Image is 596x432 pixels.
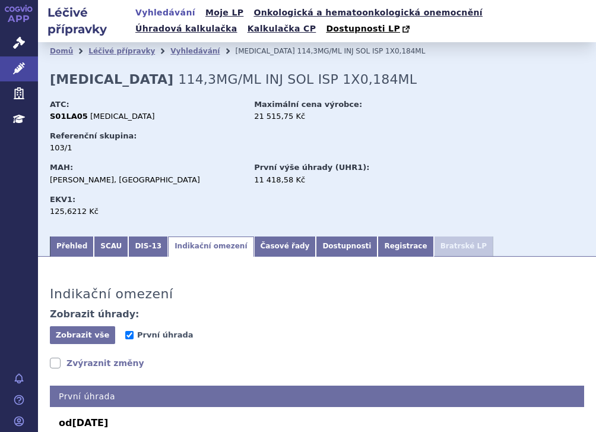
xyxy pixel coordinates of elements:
[38,4,132,37] h2: Léčivé přípravky
[254,163,369,172] strong: První výše úhrady (UHR1):
[50,326,115,344] button: Zobrazit vše
[132,21,241,37] a: Úhradová kalkulačka
[250,5,486,21] a: Onkologická a hematoonkologická onemocnění
[50,357,144,369] a: Zvýraznit změny
[125,331,134,339] input: První úhrada
[50,143,183,153] div: 103/1
[128,237,168,257] a: DIS-13
[50,206,183,217] div: 125,6212 Kč
[50,175,243,185] div: [PERSON_NAME], [GEOGRAPHIC_DATA]
[202,5,247,21] a: Moje LP
[322,21,416,37] a: Dostupnosti LP
[50,72,173,87] strong: [MEDICAL_DATA]
[50,286,173,302] h3: Indikační omezení
[50,131,137,140] strong: Referenční skupina:
[50,308,140,320] h4: Zobrazit úhrady:
[50,163,73,172] strong: MAH:
[178,72,417,87] span: 114,3MG/ML INJ SOL ISP 1X0,184ML
[168,237,253,257] a: Indikační omezení
[90,112,155,121] span: [MEDICAL_DATA]
[132,5,199,21] a: Vyhledávání
[297,47,426,55] span: 114,3MG/ML INJ SOL ISP 1X0,184ML
[50,195,75,204] strong: EKV1:
[170,47,220,55] a: Vyhledávání
[326,24,400,33] span: Dostupnosti LP
[72,417,108,428] span: [DATE]
[235,47,294,55] span: [MEDICAL_DATA]
[56,330,110,339] span: Zobrazit vše
[254,175,447,185] div: 11 418,58 Kč
[59,416,575,430] b: od
[94,237,128,257] a: SCAU
[137,330,193,339] span: První úhrada
[50,237,94,257] a: Přehled
[50,47,73,55] a: Domů
[50,100,69,109] strong: ATC:
[254,237,316,257] a: Časové řady
[50,112,88,121] strong: S01LA05
[378,237,433,257] a: Registrace
[254,111,447,122] div: 21 515,75 Kč
[244,21,320,37] a: Kalkulačka CP
[50,386,584,408] h4: První úhrada
[316,237,378,257] a: Dostupnosti
[254,100,362,109] strong: Maximální cena výrobce:
[88,47,155,55] a: Léčivé přípravky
